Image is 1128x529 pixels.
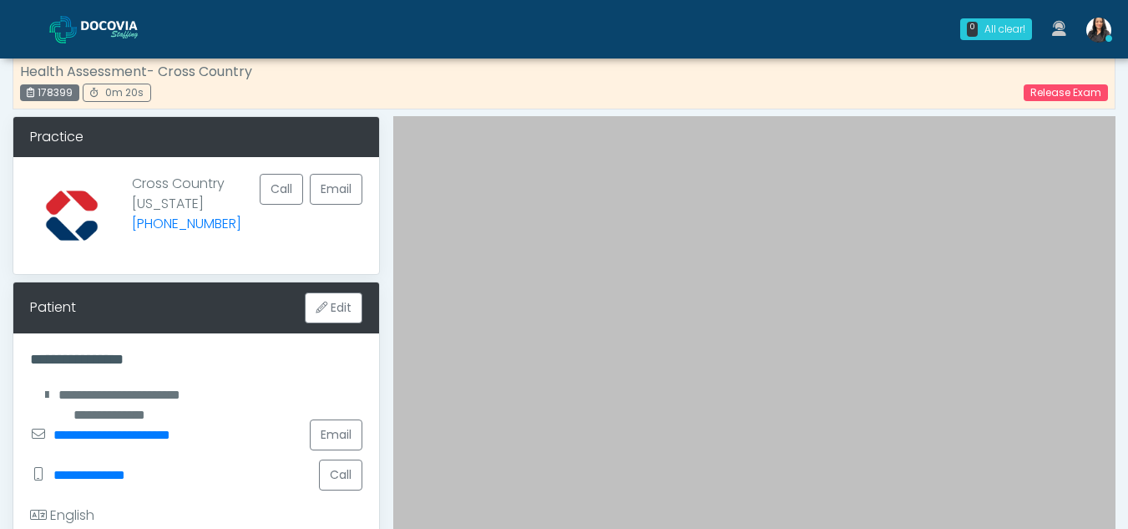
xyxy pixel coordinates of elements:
[105,85,144,99] span: 0m 20s
[132,174,241,244] p: Cross Country [US_STATE]
[30,298,76,318] div: Patient
[1024,84,1108,101] a: Release Exam
[30,506,94,526] div: English
[20,84,79,101] div: 178399
[20,62,252,81] strong: Health Assessment- Cross Country
[49,2,164,56] a: Docovia
[1086,18,1111,43] img: Viral Patel
[319,460,362,491] button: Call
[310,174,362,205] a: Email
[132,214,241,233] a: [PHONE_NUMBER]
[967,22,978,37] div: 0
[984,22,1025,37] div: All clear!
[260,174,303,205] button: Call
[13,117,379,157] div: Practice
[310,420,362,450] a: Email
[950,12,1042,47] a: 0 All clear!
[81,21,164,38] img: Docovia
[30,174,114,257] img: Provider image
[305,292,362,323] button: Edit
[49,16,77,43] img: Docovia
